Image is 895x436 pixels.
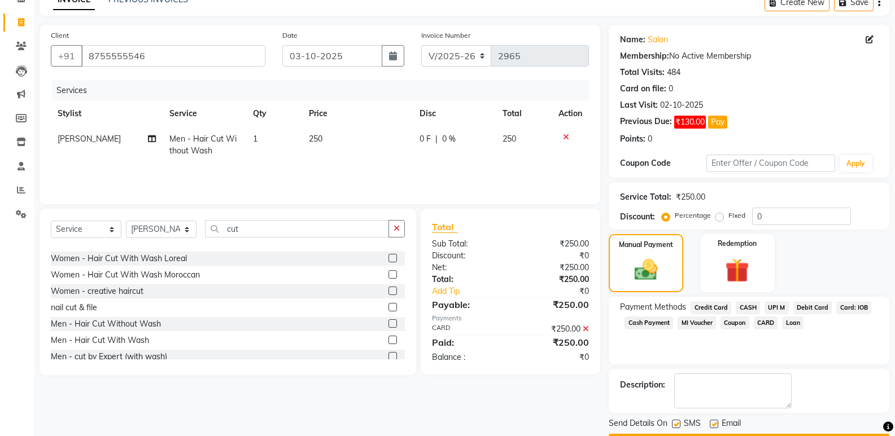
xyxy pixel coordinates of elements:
[424,285,525,297] a: Add Tip
[496,101,552,126] th: Total
[609,417,667,431] span: Send Details On
[302,101,413,126] th: Price
[435,133,438,145] span: |
[722,417,741,431] span: Email
[51,253,187,265] div: Women - Hair Cut With Wash Loreal
[765,301,789,314] span: UPI M
[625,316,673,329] span: Cash Payment
[282,30,298,41] label: Date
[51,45,82,67] button: +91
[620,83,666,95] div: Card on file:
[503,134,516,144] span: 250
[424,351,510,363] div: Balance :
[58,134,121,144] span: [PERSON_NAME]
[424,298,510,311] div: Payable:
[510,238,597,250] div: ₹250.00
[432,221,458,233] span: Total
[510,274,597,285] div: ₹250.00
[51,101,163,126] th: Stylist
[684,417,701,431] span: SMS
[728,210,745,221] label: Fixed
[620,67,665,78] div: Total Visits:
[721,316,749,329] span: Coupon
[424,262,510,274] div: Net:
[51,30,69,41] label: Client
[648,133,652,145] div: 0
[51,318,161,330] div: Men - Hair Cut Without Wash
[736,301,760,314] span: CASH
[413,101,496,126] th: Disc
[620,301,686,313] span: Payment Methods
[793,301,832,314] span: Debit Card
[432,314,589,323] div: Payments
[52,80,597,101] div: Services
[169,134,237,156] span: Men - Hair Cut Without Wash
[669,83,673,95] div: 0
[552,101,589,126] th: Action
[708,116,727,129] button: Pay
[718,256,757,285] img: _gift.svg
[253,134,257,144] span: 1
[840,155,872,172] button: Apply
[424,336,510,349] div: Paid:
[706,155,835,172] input: Enter Offer / Coupon Code
[620,99,658,111] div: Last Visit:
[51,334,149,346] div: Men - Hair Cut With Wash
[205,220,389,237] input: Search or Scan
[674,116,706,129] span: ₹130.00
[510,336,597,349] div: ₹250.00
[420,133,431,145] span: 0 F
[421,30,470,41] label: Invoice Number
[163,101,246,126] th: Service
[836,301,871,314] span: Card: IOB
[782,316,804,329] span: Loan
[667,67,680,78] div: 484
[660,99,703,111] div: 02-10-2025
[620,34,645,46] div: Name:
[754,316,778,329] span: CARD
[627,257,665,283] img: _cash.svg
[51,269,200,281] div: Women - Hair Cut With Wash Moroccan
[648,34,668,46] a: Salon
[51,302,97,314] div: nail cut & file
[510,298,597,311] div: ₹250.00
[620,191,671,203] div: Service Total:
[620,211,655,223] div: Discount:
[510,250,597,262] div: ₹0
[619,240,673,250] label: Manual Payment
[620,50,669,62] div: Membership:
[424,250,510,262] div: Discount:
[510,323,597,335] div: ₹250.00
[51,351,167,363] div: Men - cut by Expert (with wash)
[678,316,716,329] span: MI Voucher
[691,301,731,314] span: Credit Card
[442,133,456,145] span: 0 %
[510,351,597,363] div: ₹0
[424,238,510,250] div: Sub Total:
[620,379,665,391] div: Description:
[718,239,757,249] label: Redemption
[675,210,711,221] label: Percentage
[620,50,878,62] div: No Active Membership
[309,134,322,144] span: 250
[620,133,645,145] div: Points:
[51,285,143,297] div: Women - creative haircut
[424,274,510,285] div: Total:
[510,262,597,274] div: ₹250.00
[676,191,705,203] div: ₹250.00
[81,45,265,67] input: Search by Name/Mobile/Email/Code
[424,323,510,335] div: CARD
[525,285,597,297] div: ₹0
[620,157,706,169] div: Coupon Code
[246,101,302,126] th: Qty
[620,116,672,129] div: Previous Due:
